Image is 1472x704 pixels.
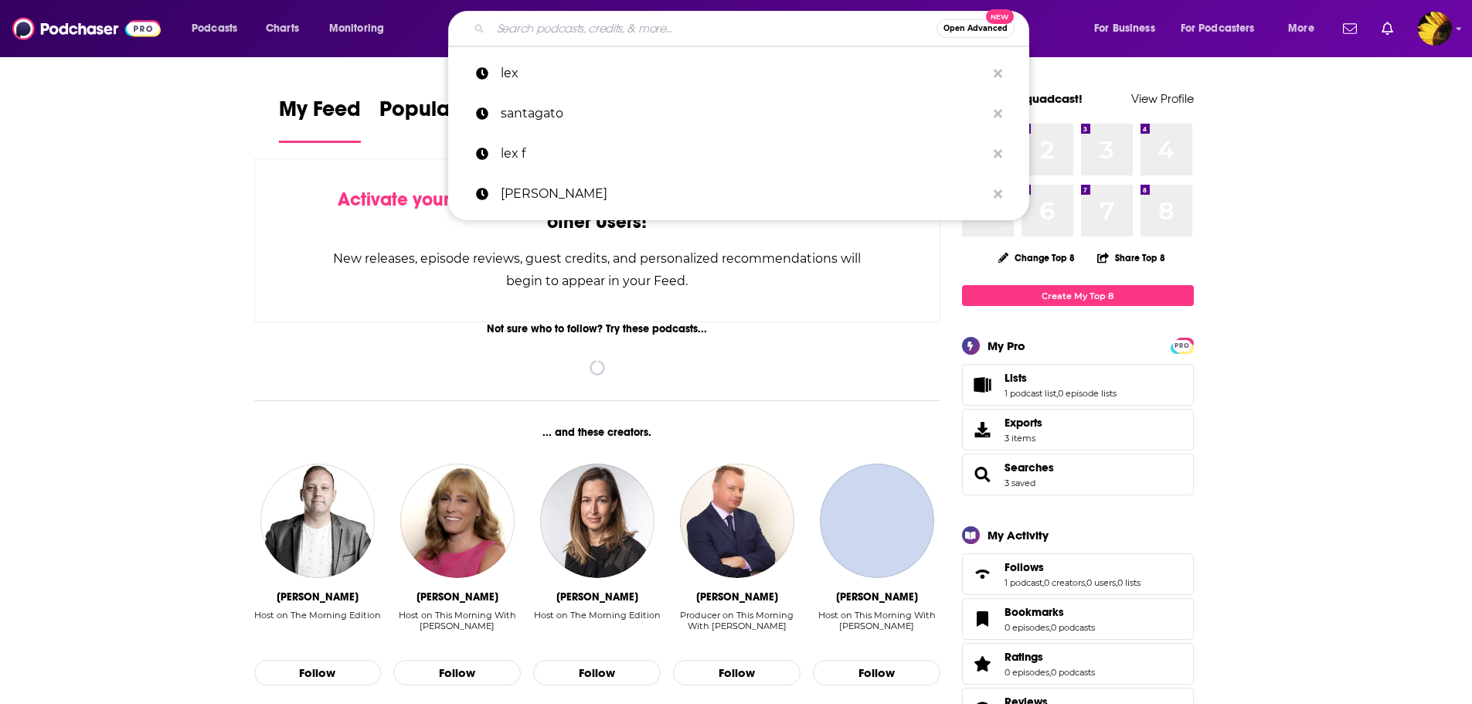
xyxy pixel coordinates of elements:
[254,610,381,621] div: Host on The Morning Edition
[192,18,237,39] span: Podcasts
[332,247,863,292] div: New releases, episode reviews, guest credits, and personalized recommendations will begin to appe...
[680,464,794,578] img: Mike Gavin
[1171,16,1277,41] button: open menu
[1005,461,1054,474] a: Searches
[1051,667,1095,678] a: 0 podcasts
[254,426,941,439] div: ... and these creators.
[1005,667,1049,678] a: 0 episodes
[962,285,1194,306] a: Create My Top 8
[962,553,1194,595] span: Follows
[1117,577,1141,588] a: 0 lists
[1131,91,1194,106] a: View Profile
[1005,650,1095,664] a: Ratings
[1005,416,1042,430] span: Exports
[1005,622,1049,633] a: 0 episodes
[1005,650,1043,664] span: Ratings
[501,174,986,214] p: lex freidman
[696,590,778,604] div: Mike Gavin
[491,16,937,41] input: Search podcasts, credits, & more...
[813,660,940,686] button: Follow
[1288,18,1314,39] span: More
[1418,12,1452,46] img: User Profile
[400,464,515,578] img: Jennifer Kushinka
[393,660,521,686] button: Follow
[1173,339,1192,351] a: PRO
[540,464,654,578] img: Tory Maguire
[1418,12,1452,46] button: Show profile menu
[318,16,404,41] button: open menu
[962,643,1194,685] span: Ratings
[1044,577,1085,588] a: 0 creators
[1005,433,1042,444] span: 3 items
[836,590,918,604] div: Gordon Deal
[813,610,940,643] div: Host on This Morning With Gordon Deal
[1005,605,1095,619] a: Bookmarks
[1085,577,1086,588] span: ,
[279,96,361,143] a: My Feed
[260,464,375,578] img: Nathanael Cooper
[1094,18,1155,39] span: For Business
[967,464,998,485] a: Searches
[556,590,638,604] div: Tory Maguire
[393,610,521,631] div: Host on This Morning With [PERSON_NAME]
[448,53,1029,94] a: lex
[181,16,257,41] button: open menu
[967,653,998,675] a: Ratings
[279,96,361,131] span: My Feed
[379,96,511,143] a: Popular Feed
[1418,12,1452,46] span: Logged in as ARMSquadcast
[673,660,801,686] button: Follow
[501,53,986,94] p: lex
[962,409,1194,451] a: Exports
[820,464,934,578] a: Gordon Deal
[943,25,1008,32] span: Open Advanced
[12,14,161,43] a: Podchaser - Follow, Share and Rate Podcasts
[254,322,941,335] div: Not sure who to follow? Try these podcasts...
[463,11,1044,46] div: Search podcasts, credits, & more...
[1005,388,1056,399] a: 1 podcast list
[533,660,661,686] button: Follow
[254,660,382,686] button: Follow
[1086,577,1116,588] a: 0 users
[1116,577,1117,588] span: ,
[1005,560,1044,574] span: Follows
[534,610,661,621] div: Host on The Morning Edition
[989,248,1085,267] button: Change Top 8
[673,610,801,643] div: Producer on This Morning With Gordon Deal
[1042,577,1044,588] span: ,
[338,188,496,211] span: Activate your Feed
[254,610,381,643] div: Host on The Morning Edition
[1051,622,1095,633] a: 0 podcasts
[967,608,998,630] a: Bookmarks
[393,610,521,643] div: Host on This Morning With Gordon Deal
[986,9,1014,24] span: New
[1005,560,1141,574] a: Follows
[1005,605,1064,619] span: Bookmarks
[1181,18,1255,39] span: For Podcasters
[937,19,1015,38] button: Open AdvancedNew
[448,94,1029,134] a: santagato
[967,419,998,440] span: Exports
[1005,371,1027,385] span: Lists
[1049,667,1051,678] span: ,
[1049,622,1051,633] span: ,
[1083,16,1175,41] button: open menu
[332,189,863,233] div: by following Podcasts, Creators, Lists, and other Users!
[534,610,661,643] div: Host on The Morning Edition
[1375,15,1399,42] a: Show notifications dropdown
[379,96,511,131] span: Popular Feed
[256,16,308,41] a: Charts
[962,598,1194,640] span: Bookmarks
[1005,371,1117,385] a: Lists
[266,18,299,39] span: Charts
[962,364,1194,406] span: Lists
[1056,388,1058,399] span: ,
[1058,388,1117,399] a: 0 episode lists
[988,528,1049,542] div: My Activity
